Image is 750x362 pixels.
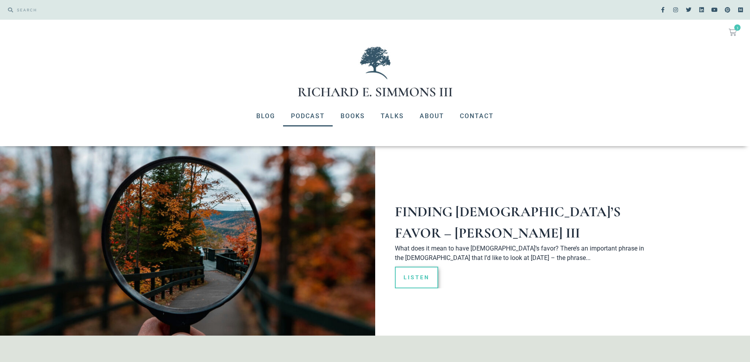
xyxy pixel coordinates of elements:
a: Finding [DEMOGRAPHIC_DATA]’s Favor – [PERSON_NAME] III [395,203,621,241]
a: Talks [373,106,412,126]
a: Read more about Finding God’s Favor – Richard E. Simmons III [395,267,438,288]
a: Podcast [283,106,333,126]
a: Books [333,106,373,126]
a: 3 [719,24,746,41]
input: SEARCH [13,4,371,16]
a: About [412,106,452,126]
a: Blog [248,106,283,126]
a: Contact [452,106,502,126]
span: 3 [734,24,741,31]
p: What does it mean to have [DEMOGRAPHIC_DATA]’s favor? There’s an important phrase in the [DEMOGRA... [395,244,647,263]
